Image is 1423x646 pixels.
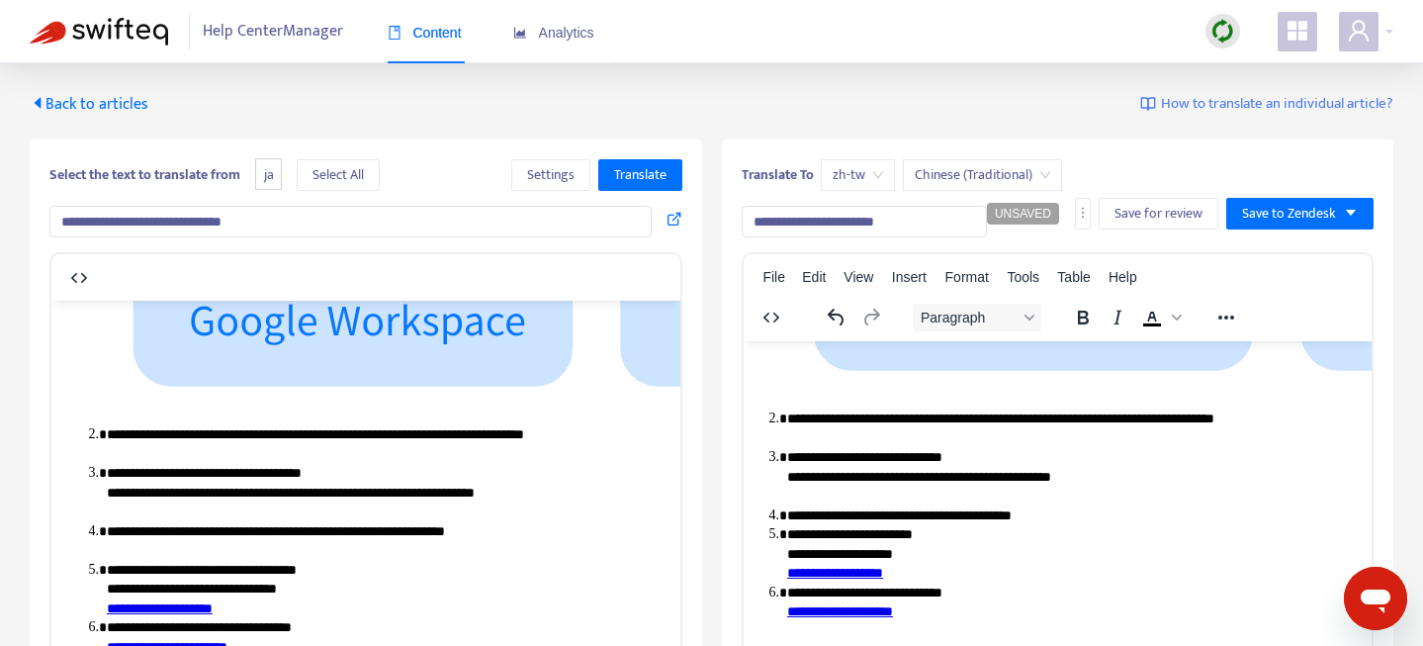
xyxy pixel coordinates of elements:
img: 49744400747417 [4,344,1092,510]
span: Select All [312,164,364,186]
span: Table [1057,269,1090,285]
span: How to translate an individual article? [1161,93,1393,116]
button: Save to Zendeskcaret-down [1226,198,1374,230]
button: Block Paragraph [913,304,1041,331]
button: Reveal or hide additional toolbar items [1209,304,1243,331]
span: appstore [1286,19,1309,43]
div: Text color Black [1135,304,1185,331]
span: Content [388,25,462,41]
span: Help [1109,269,1137,285]
img: 49744400747417 [16,420,1104,587]
button: Save for review [1099,198,1218,230]
span: ja [255,158,282,191]
img: image-link [1140,96,1156,112]
button: Undo [820,304,853,331]
span: Settings [527,164,575,186]
button: Redo [854,304,888,331]
img: sync.dc5367851b00ba804db3.png [1210,19,1235,44]
button: Select All [297,159,380,191]
span: Save to Zendesk [1242,203,1336,225]
button: Italic [1101,304,1134,331]
span: Analytics [513,25,594,41]
button: more [1075,198,1091,230]
span: Tools [1007,269,1039,285]
span: caret-down [1344,206,1358,220]
button: Bold [1066,304,1100,331]
span: book [388,26,401,40]
span: Chinese (Traditional) [915,160,1050,190]
span: caret-left [30,95,45,111]
b: Select the text to translate from [49,163,240,186]
span: View [844,269,873,285]
span: Paragraph [921,310,1018,325]
span: UNSAVED [995,207,1051,221]
span: Translate [614,164,667,186]
span: more [1076,206,1090,220]
a: How to translate an individual article? [1140,93,1393,116]
span: Back to articles [30,91,148,118]
span: user [1347,19,1371,43]
span: Help Center Manager [203,13,343,50]
button: Settings [511,159,590,191]
span: zh-tw [833,160,883,190]
span: Format [945,269,989,285]
span: File [762,269,785,285]
span: Insert [892,269,927,285]
img: Swifteq [30,18,168,46]
span: Save for review [1114,203,1202,225]
b: Translate To [742,163,814,186]
span: area-chart [513,26,527,40]
iframe: 開啟傳訊視窗按鈕 [1344,567,1407,630]
button: Translate [598,159,682,191]
span: Edit [802,269,826,285]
